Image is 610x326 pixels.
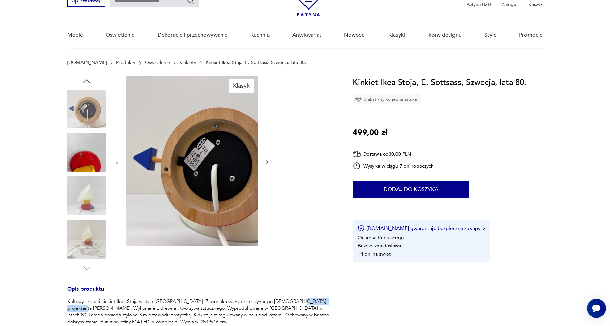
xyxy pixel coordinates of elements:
a: Promocje [519,22,543,48]
p: Patyna B2B [466,1,491,8]
a: Kuchnia [250,22,270,48]
div: Klasyk [229,79,254,93]
div: Dostawa od 30,00 PLN [353,150,434,158]
button: [DOMAIN_NAME] gwarantuje bezpieczne zakupy [358,225,485,232]
img: Zdjęcie produktu Kinkiet Ikea Stoja, E. Sottsass, Szwecja, lata 80. [67,176,106,215]
img: Zdjęcie produktu Kinkiet Ikea Stoja, E. Sottsass, Szwecja, lata 80. [67,90,106,128]
a: Oświetlenie [106,22,135,48]
img: Zdjęcie produktu Kinkiet Ikea Stoja, E. Sottsass, Szwecja, lata 80. [67,220,106,259]
li: 14 dni na zwrot [358,251,391,257]
p: Kultowy i rzadki kinkiet Ikea Stoja w stylu [GEOGRAPHIC_DATA]. Zaprojektowany przez słynnego [DEM... [67,298,336,325]
p: Koszyk [528,1,543,8]
p: Kinkiet Ikea Stoja, E. Sottsass, Szwecja, lata 80. [206,60,306,65]
a: Kinkiety [179,60,196,65]
li: Bezpieczna dostawa [358,243,401,249]
a: Dekoracje i przechowywanie [158,22,228,48]
a: Klasyki [388,22,405,48]
button: Dodaj do koszyka [353,181,469,198]
a: Meble [67,22,83,48]
li: Ochrona Kupującego [358,235,404,241]
a: Style [484,22,497,48]
p: Zaloguj [502,1,517,8]
h3: Opis produktu [67,287,336,298]
a: Produkty [116,60,135,65]
p: 499,00 zł [353,126,387,139]
img: Ikona diamentu [355,96,362,102]
a: Ikony designu [427,22,462,48]
a: Nowości [344,22,366,48]
img: Ikona dostawy [353,150,361,158]
a: Antykwariat [292,22,321,48]
div: Unikat - tylko jedna sztuka! [353,94,421,104]
img: Ikona certyfikatu [358,225,365,232]
a: Oświetlenie [145,60,170,65]
img: Zdjęcie produktu Kinkiet Ikea Stoja, E. Sottsass, Szwecja, lata 80. [126,76,296,246]
a: [DOMAIN_NAME] [67,60,107,65]
h1: Kinkiet Ikea Stoja, E. Sottsass, Szwecja, lata 80. [353,76,526,89]
img: Zdjęcie produktu Kinkiet Ikea Stoja, E. Sottsass, Szwecja, lata 80. [67,133,106,172]
div: Wysyłka w ciągu 7 dni roboczych [353,162,434,170]
iframe: Smartsupp widget button [587,299,606,318]
img: Ikona strzałki w prawo [483,227,485,230]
